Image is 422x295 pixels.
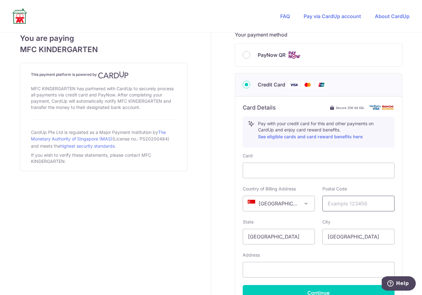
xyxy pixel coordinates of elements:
[258,120,389,140] p: Pay with your credit card for this and other payments on CardUp and enjoy card reward benefits.
[31,84,176,112] div: MFC KINDERGARTEN has partnered with CardUp to securely process all payments via credit card and P...
[370,105,395,110] img: card secure
[243,51,395,59] div: PayNow QR Cards logo
[20,33,187,44] span: You are paying
[20,44,187,55] span: MFC KINDERGARTEN
[258,134,363,139] a: See eligible cards and card reward benefits here
[336,105,365,110] span: Secure 256-bit SSL
[235,31,402,38] h5: Your payment method
[322,219,330,225] label: City
[322,186,347,192] label: Postal Code
[315,81,328,89] img: Union Pay
[382,276,416,292] iframe: Opens a widget where you can find more information
[243,81,395,89] div: Credit Card Visa Mastercard Union Pay
[31,71,176,79] h4: This payment platform is powered by
[375,13,410,19] a: About CardUp
[248,167,389,174] iframe: Secure card payment input frame
[98,71,129,79] img: CardUp
[280,13,290,19] a: FAQ
[322,196,395,211] input: Example 123456
[31,151,176,166] div: If you wish to verify these statements, please contact MFC KINDERGARTEN.
[31,127,176,151] div: CardUp Pte Ltd is regulated as a Major Payment Institution by (License no.: PS20200484) and meets...
[243,219,254,225] label: State
[288,81,300,89] img: Visa
[304,13,361,19] a: Pay via CardUp account
[288,51,300,59] img: Cards logo
[258,51,285,59] span: PayNow QR
[243,252,260,258] label: Address
[243,196,315,211] span: Singapore
[243,186,296,192] label: Country of Billing Address
[243,153,253,159] label: Card
[60,143,115,149] a: highest security standards
[258,81,285,88] span: Credit Card
[301,81,314,89] img: Mastercard
[243,104,276,111] h6: Card Details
